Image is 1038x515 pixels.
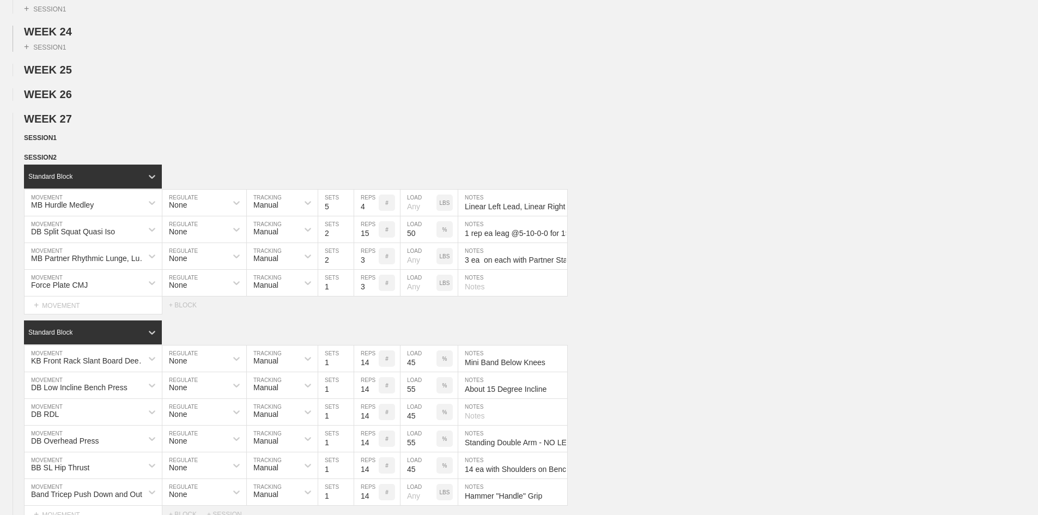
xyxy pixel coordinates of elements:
[984,463,1038,515] iframe: Chat Widget
[385,253,389,259] p: #
[31,463,89,472] div: BB SL Hip Thrust
[253,227,278,236] div: Manual
[458,216,567,243] input: Notes
[385,489,389,495] p: #
[458,270,567,296] input: Notes
[253,356,278,365] div: Manual
[458,346,567,372] input: Notes
[458,479,567,505] input: Notes
[400,399,436,425] input: Any
[253,490,278,499] div: Manual
[442,383,447,389] p: %
[31,437,99,445] div: DB Overhead Press
[385,383,389,389] p: #
[253,383,278,392] div: Manual
[442,409,447,415] p: %
[442,436,447,442] p: %
[440,200,450,206] p: LBS
[253,410,278,419] div: Manual
[31,410,59,419] div: DB RDL
[31,281,88,289] div: Force Plate CMJ
[440,253,450,259] p: LBS
[458,190,567,216] input: Notes
[400,426,436,452] input: Any
[24,4,66,14] div: SESSION 1
[253,437,278,445] div: Manual
[24,88,72,100] span: WEEK 26
[24,42,66,52] div: SESSION 1
[400,372,436,398] input: Any
[458,243,567,269] input: Notes
[24,26,72,38] span: WEEK 24
[24,64,72,76] span: WEEK 25
[253,281,278,289] div: Manual
[169,201,187,209] div: None
[28,329,72,336] div: Standard Block
[31,383,128,392] div: DB Low Incline Bench Press
[31,490,142,499] div: Band Tricep Push Down and Out
[24,296,162,314] div: MOVEMENT
[400,452,436,478] input: Any
[169,301,207,309] div: + BLOCK
[385,463,389,469] p: #
[400,270,436,296] input: Any
[253,463,278,472] div: Manual
[458,452,567,478] input: Notes
[385,436,389,442] p: #
[442,227,447,233] p: %
[385,227,389,233] p: #
[458,426,567,452] input: Notes
[442,356,447,362] p: %
[253,201,278,209] div: Manual
[385,356,389,362] p: #
[28,173,72,180] div: Standard Block
[169,437,187,445] div: None
[24,134,57,142] span: SESSION 1
[34,300,39,310] span: +
[458,399,567,425] input: Notes
[440,280,450,286] p: LBS
[31,356,149,365] div: KB Front Rack Slant Board Deep Squat w/ Mini Band
[400,479,436,505] input: Any
[385,409,389,415] p: #
[169,356,187,365] div: None
[385,200,389,206] p: #
[400,190,436,216] input: Any
[169,383,187,392] div: None
[24,154,57,161] span: SESSION 2
[400,346,436,372] input: Any
[400,216,436,243] input: Any
[169,490,187,499] div: None
[31,227,115,236] div: DB Split Squat Quasi Iso
[31,201,94,209] div: MB Hurdle Medley
[24,113,72,125] span: WEEK 27
[169,254,187,263] div: None
[24,42,29,51] span: +
[169,410,187,419] div: None
[458,372,567,398] input: Notes
[169,463,187,472] div: None
[400,243,436,269] input: Any
[24,4,29,13] span: +
[169,227,187,236] div: None
[442,463,447,469] p: %
[169,281,187,289] div: None
[31,254,149,263] div: MB Partner Rhythmic Lunge, Lunge, Squat
[253,254,278,263] div: Manual
[440,489,450,495] p: LBS
[385,280,389,286] p: #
